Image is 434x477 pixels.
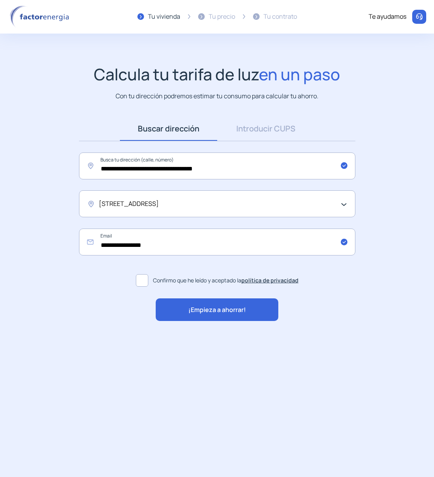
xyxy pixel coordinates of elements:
span: en un paso [259,63,340,85]
img: Trustpilot [237,333,291,339]
h1: Calcula tu tarifa de luz [94,65,340,84]
a: política de privacidad [241,277,299,284]
div: Te ayudamos [369,12,406,22]
p: Con tu dirección podremos estimar tu consumo para calcular tu ahorro. [116,91,318,101]
div: Tu vivienda [148,12,180,22]
a: Introducir CUPS [217,117,315,141]
span: Confirmo que he leído y aceptado la [153,276,299,285]
img: llamar [415,13,423,21]
img: logo factor [8,5,74,28]
span: [STREET_ADDRESS] [99,199,159,209]
span: ¡Empieza a ahorrar! [188,305,246,315]
p: "Rapidez y buen trato al cliente" [143,331,233,341]
div: Tu precio [209,12,235,22]
a: Buscar dirección [120,117,217,141]
div: Tu contrato [264,12,297,22]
